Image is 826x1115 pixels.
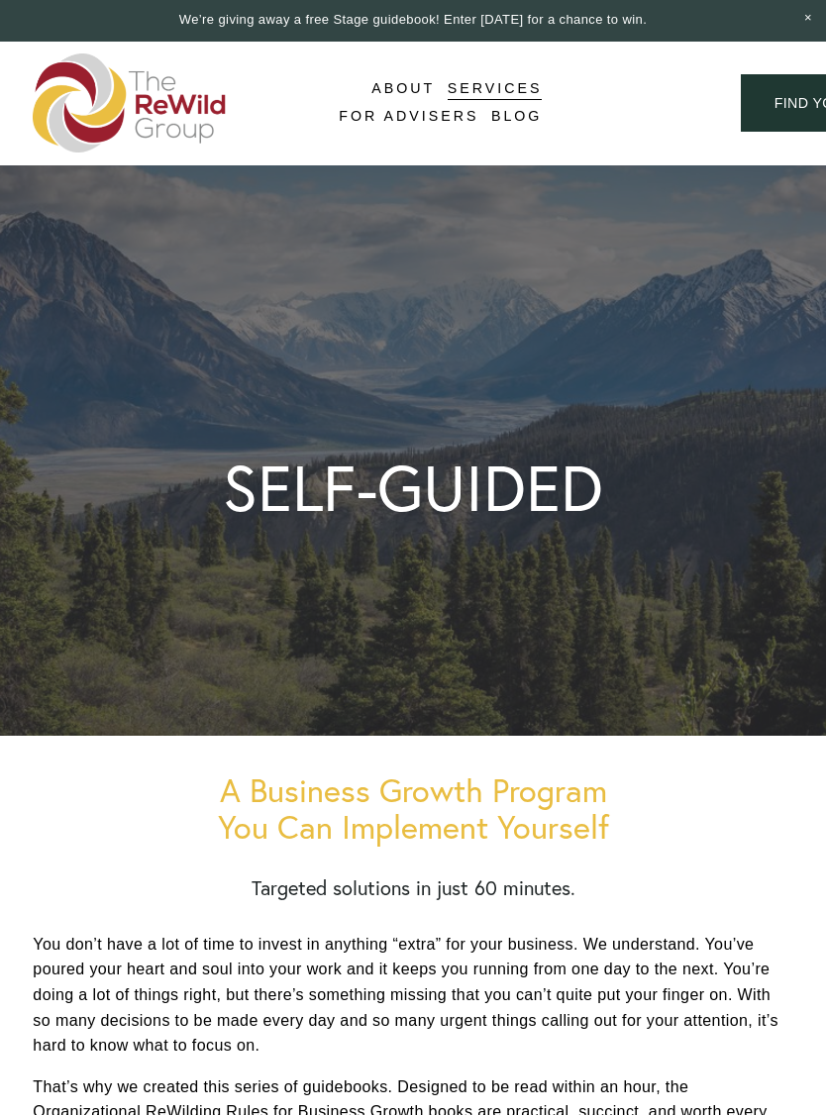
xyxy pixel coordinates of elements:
[371,76,435,102] span: About
[491,103,543,131] a: Blog
[33,932,792,1059] p: You don’t have a lot of time to invest in anything “extra” for your business. We understand. You’...
[339,103,478,131] a: For Advisers
[33,53,227,152] img: The ReWild Group
[33,772,792,845] h1: A Business Growth Program You Can Implement Yourself
[223,456,603,519] h1: SELF-GUIDED
[33,876,792,900] h2: Targeted solutions in just 60 minutes.
[371,75,435,103] a: folder dropdown
[448,75,543,103] a: folder dropdown
[448,76,543,102] span: Services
